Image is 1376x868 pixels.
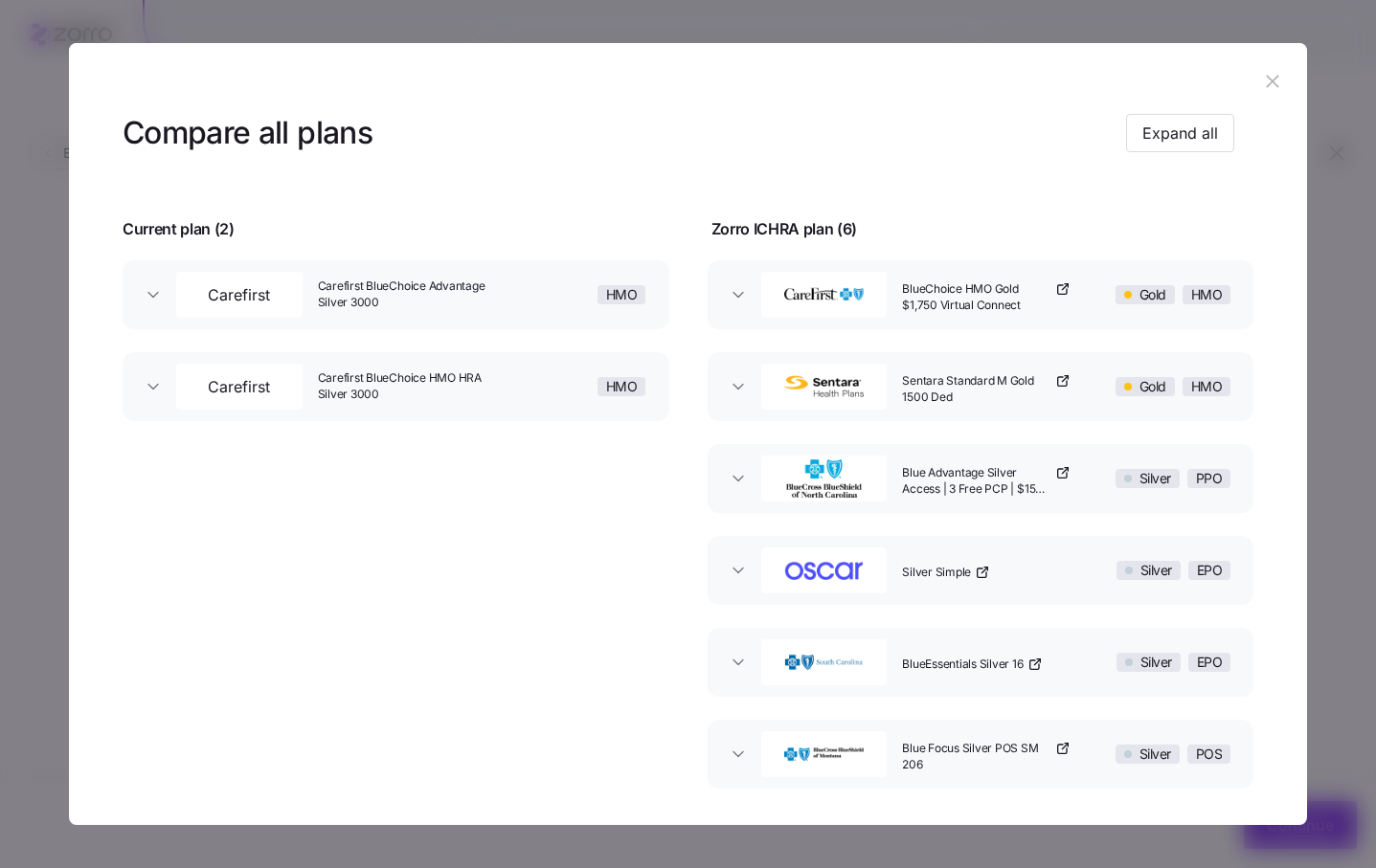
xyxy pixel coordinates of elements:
[902,565,971,581] span: Silver Simple
[902,465,1051,498] span: Blue Advantage Silver Access | 3 Free PCP | $15 Tier 1 Rx | Nationwide Doctors
[1197,562,1223,579] span: EPO
[208,283,270,307] span: Carefirst
[708,536,1254,605] button: OscarSilver SimpleSilverEPO
[708,352,1254,421] button: Sentara Health PlansSentara Standard M Gold 1500 DedGoldHMO
[902,373,1051,406] span: Sentara Standard M Gold 1500 Ded
[123,112,372,155] h3: Compare all plans
[318,370,505,403] span: Carefirst BlueChoice HMO HRA Silver 3000
[902,741,1051,773] span: Blue Focus Silver POS SM 206
[318,278,505,311] span: Carefirst BlueChoice Advantage Silver 3000
[606,378,638,395] span: HMO
[902,281,1071,314] a: BlueChoice HMO Gold $1,750 Virtual Connect
[606,286,638,303] span: HMO
[708,720,1254,789] button: Blue Cross and Blue Shield of MontanaBlue Focus Silver POS SM 206SilverPOS
[902,741,1071,773] a: Blue Focus Silver POS SM 206
[902,373,1071,406] a: Sentara Standard M Gold 1500 Ded
[1139,746,1171,763] span: Silver
[761,735,888,773] img: Blue Cross and Blue Shield of Montana
[1191,286,1223,303] span: HMO
[1139,378,1166,395] span: Gold
[123,260,669,329] button: CarefirstCarefirst BlueChoice Advantage Silver 3000HMO
[1142,122,1218,145] span: Expand all
[1197,654,1223,671] span: EPO
[761,643,888,681] img: BlueCross BlueShield of South Carolina
[902,657,1042,673] a: BlueEssentials Silver 16
[761,459,888,498] img: BlueCross BlueShield of North Carolina
[761,551,888,590] img: Oscar
[1140,562,1172,579] span: Silver
[1140,654,1172,671] span: Silver
[902,281,1051,314] span: BlueChoice HMO Gold $1,750 Virtual Connect
[902,565,990,581] a: Silver Simple
[1196,746,1223,763] span: POS
[1196,470,1223,487] span: PPO
[1139,470,1171,487] span: Silver
[711,217,858,241] span: Zorro ICHRA plan ( 6 )
[123,217,235,241] span: Current plan ( 2 )
[123,352,669,421] button: CarefirstCarefirst BlueChoice HMO HRA Silver 3000HMO
[761,276,888,314] img: CareFirst BlueCross BlueShield
[708,444,1254,513] button: BlueCross BlueShield of North CarolinaBlue Advantage Silver Access | 3 Free PCP | $15 Tier 1 Rx |...
[708,628,1254,697] button: BlueCross BlueShield of South CarolinaBlueEssentials Silver 16SilverEPO
[902,657,1023,673] span: BlueEssentials Silver 16
[708,260,1254,329] button: CareFirst BlueCross BlueShieldBlueChoice HMO Gold $1,750 Virtual ConnectGoldHMO
[1126,114,1234,152] button: Expand all
[1191,378,1223,395] span: HMO
[208,375,270,399] span: Carefirst
[761,367,888,406] img: Sentara Health Plans
[902,465,1071,498] a: Blue Advantage Silver Access | 3 Free PCP | $15 Tier 1 Rx | Nationwide Doctors
[1139,286,1166,303] span: Gold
